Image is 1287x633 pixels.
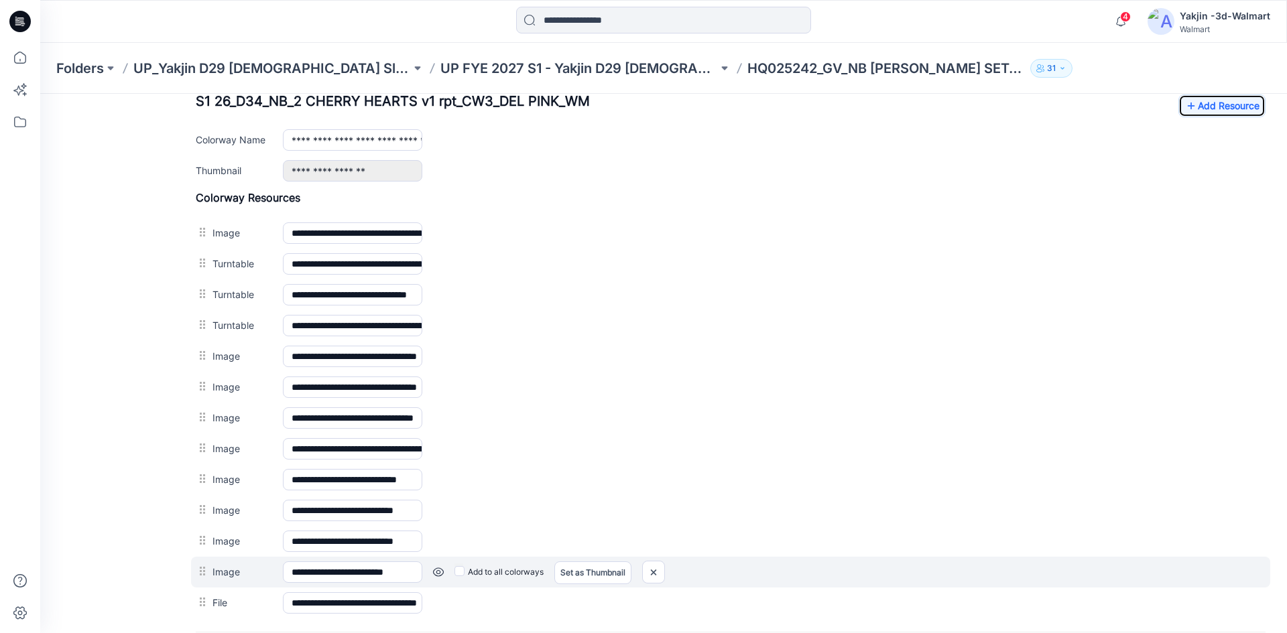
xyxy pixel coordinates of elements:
[1180,24,1270,34] div: Walmart
[514,468,591,490] a: Set as Thumbnail
[172,162,229,177] label: Turntable
[1047,61,1056,76] p: 31
[172,316,229,331] label: Image
[133,59,411,78] a: UP_Yakjin D29 [DEMOGRAPHIC_DATA] Sleep
[1138,1,1225,23] a: Add Resource
[603,468,624,490] img: close-btn.svg
[1148,8,1174,35] img: avatar
[172,378,229,393] label: Image
[172,470,229,485] label: Image
[156,38,229,53] label: Colorway Name
[1180,8,1270,24] div: Yakjin -3d-Walmart
[172,193,229,208] label: Turntable
[156,97,1225,111] h4: Colorway Resources
[40,94,1287,633] iframe: edit-style
[440,59,718,78] a: UP FYE 2027 S1 - Yakjin D29 [DEMOGRAPHIC_DATA] Sleepwear
[172,255,229,269] label: Image
[172,347,229,362] label: Image
[172,501,229,516] label: File
[1120,11,1131,22] span: 4
[172,224,229,238] label: Turntable
[1030,59,1072,78] button: 31
[172,131,229,146] label: Image
[172,409,229,423] label: Image
[747,59,1025,78] p: HQ025242_GV_NB [PERSON_NAME] SET_BOXER SHORT
[414,470,423,478] input: Add to all colorways
[414,468,503,489] label: Add to all colorways
[56,59,104,78] a: Folders
[156,69,229,84] label: Thumbnail
[172,285,229,300] label: Image
[172,439,229,454] label: Image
